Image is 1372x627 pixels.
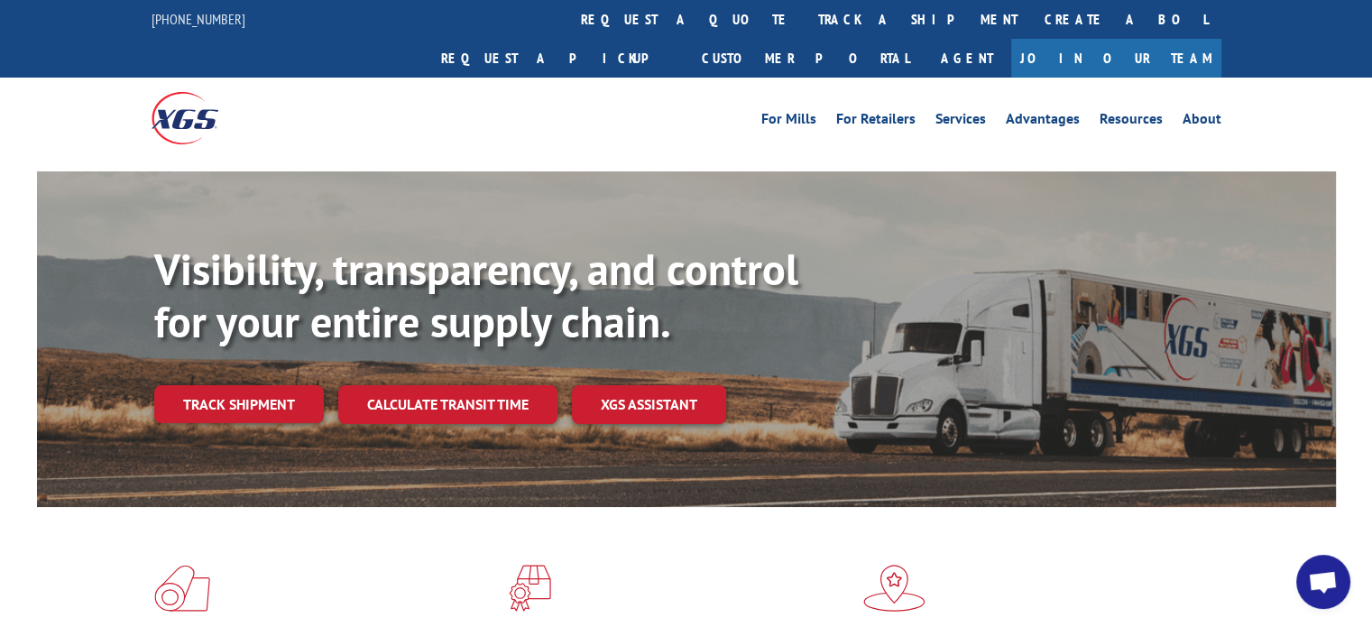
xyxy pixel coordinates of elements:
a: Agent [923,39,1011,78]
a: Advantages [1006,112,1080,132]
a: Track shipment [154,385,324,423]
a: Calculate transit time [338,385,557,424]
a: Services [935,112,986,132]
a: About [1183,112,1221,132]
img: xgs-icon-total-supply-chain-intelligence-red [154,565,210,612]
a: Join Our Team [1011,39,1221,78]
a: XGS ASSISTANT [572,385,726,424]
a: Resources [1100,112,1163,132]
img: xgs-icon-focused-on-flooring-red [509,565,551,612]
a: For Retailers [836,112,916,132]
img: xgs-icon-flagship-distribution-model-red [863,565,925,612]
a: [PHONE_NUMBER] [152,10,245,28]
a: Request a pickup [428,39,688,78]
a: For Mills [761,112,816,132]
b: Visibility, transparency, and control for your entire supply chain. [154,241,798,349]
div: Open chat [1296,555,1350,609]
a: Customer Portal [688,39,923,78]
